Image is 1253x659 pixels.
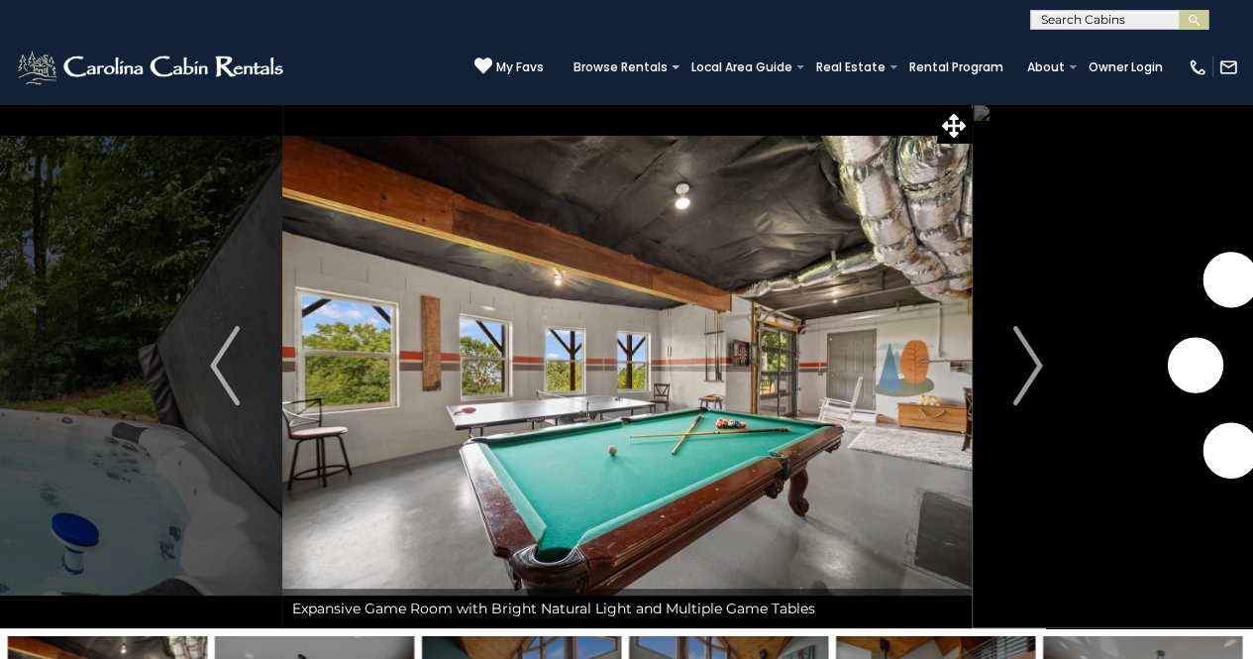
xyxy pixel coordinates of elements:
img: White-1-2.png [15,48,289,87]
img: arrow [210,326,240,405]
a: Local Area Guide [681,54,802,81]
button: Next [971,103,1085,628]
button: Previous [168,103,282,628]
a: Real Estate [806,54,895,81]
a: Browse Rentals [564,54,678,81]
img: mail-regular-white.png [1218,57,1238,77]
a: Rental Program [899,54,1013,81]
img: phone-regular-white.png [1188,57,1207,77]
a: My Favs [474,56,544,77]
span: My Favs [496,58,544,76]
img: arrow [1013,326,1043,405]
a: Owner Login [1079,54,1173,81]
a: About [1017,54,1075,81]
div: Expansive Game Room with Bright Natural Light and Multiple Game Tables [282,589,972,628]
